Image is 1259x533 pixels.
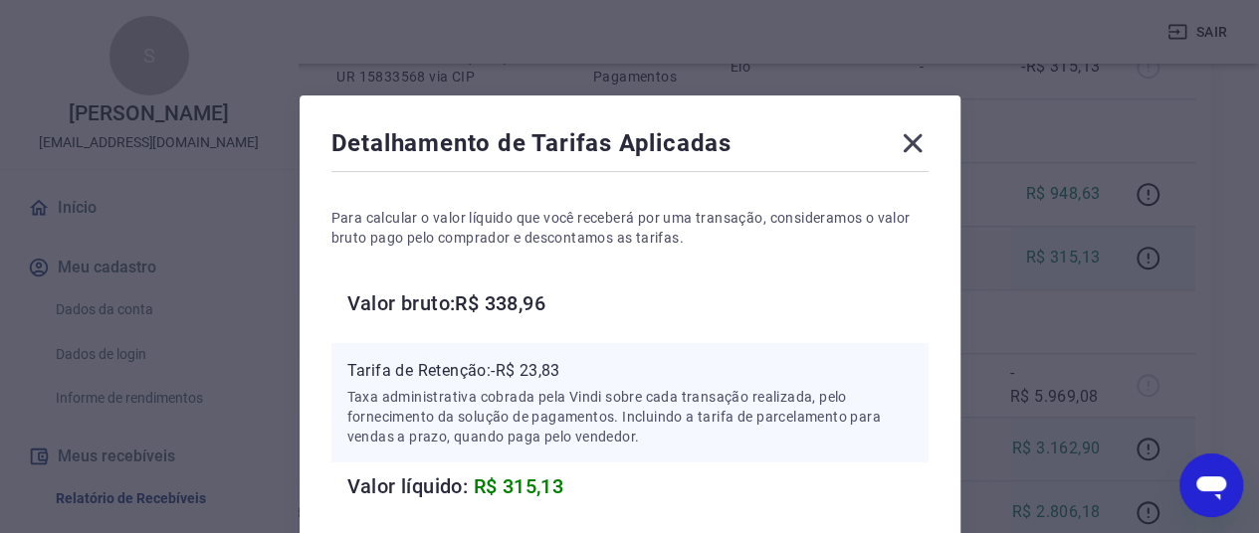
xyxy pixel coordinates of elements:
h6: Valor bruto: R$ 338,96 [347,287,929,319]
iframe: Botão para abrir a janela de mensagens [1179,453,1243,517]
p: Tarifa de Retenção: -R$ 23,83 [347,359,913,383]
span: R$ 315,13 [474,474,564,498]
div: Detalhamento de Tarifas Aplicadas [331,127,929,167]
p: Para calcular o valor líquido que você receberá por uma transação, consideramos o valor bruto pag... [331,208,929,248]
p: Taxa administrativa cobrada pela Vindi sobre cada transação realizada, pelo fornecimento da soluç... [347,387,913,446]
h6: Valor líquido: [347,470,929,502]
